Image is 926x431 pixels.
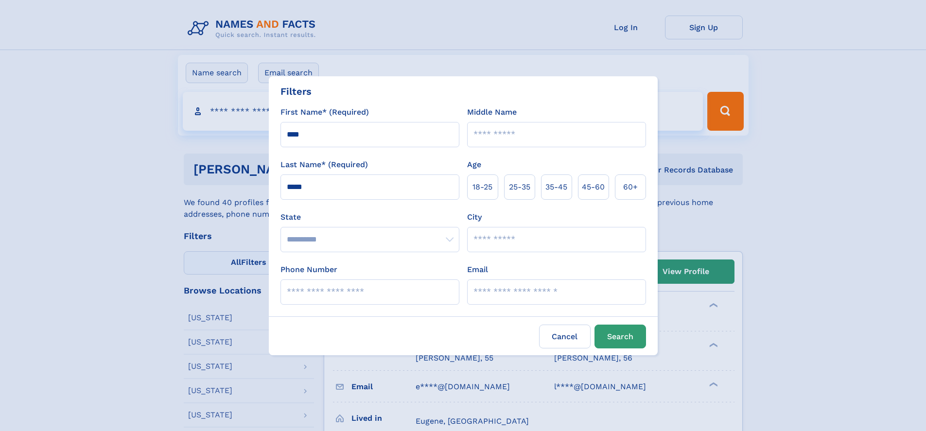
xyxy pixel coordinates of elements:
[280,159,368,171] label: Last Name* (Required)
[582,181,605,193] span: 45‑60
[472,181,492,193] span: 18‑25
[280,84,312,99] div: Filters
[467,264,488,276] label: Email
[509,181,530,193] span: 25‑35
[623,181,638,193] span: 60+
[545,181,567,193] span: 35‑45
[594,325,646,348] button: Search
[467,211,482,223] label: City
[280,106,369,118] label: First Name* (Required)
[280,264,337,276] label: Phone Number
[280,211,459,223] label: State
[467,106,517,118] label: Middle Name
[467,159,481,171] label: Age
[539,325,591,348] label: Cancel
